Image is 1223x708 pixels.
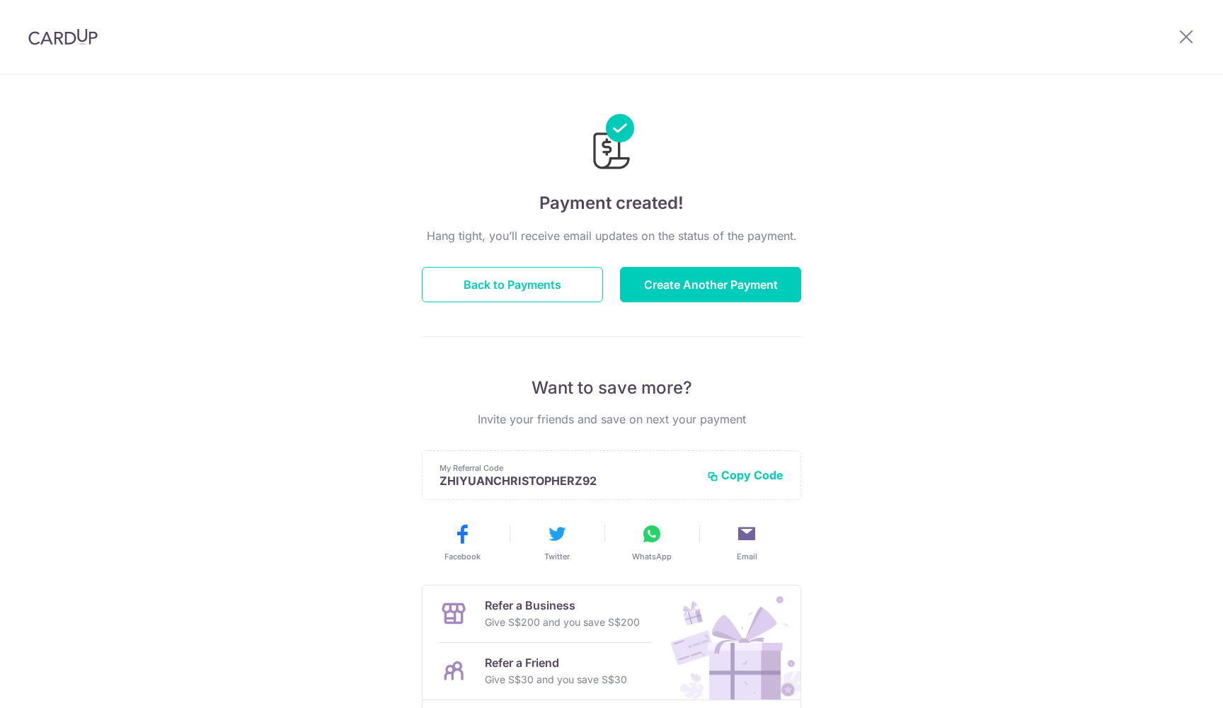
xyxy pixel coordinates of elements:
[707,468,783,482] button: Copy Code
[705,523,788,562] button: Email
[515,523,599,562] button: Twitter
[422,267,603,302] button: Back to Payments
[620,267,801,302] button: Create Another Payment
[544,551,570,562] span: Twitter
[632,551,672,562] span: WhatsApp
[422,227,801,244] p: Hang tight, you’ll receive email updates on the status of the payment.
[28,28,98,45] img: CardUp
[589,114,634,173] img: Payments
[610,523,694,562] button: WhatsApp
[485,614,640,631] p: Give S$200 and you save S$200
[422,411,801,428] p: Invite your friends and save on next your payment
[737,551,757,562] span: Email
[440,462,696,474] p: My Referral Code
[420,523,504,562] button: Facebook
[440,474,696,488] p: ZHIYUANCHRISTOPHERZ92
[422,190,801,216] h4: Payment created!
[485,597,640,614] p: Refer a Business
[422,377,801,399] p: Want to save more?
[485,671,627,688] p: Give S$30 and you save S$30
[485,654,627,671] p: Refer a Friend
[658,586,800,700] img: Refer
[444,551,481,562] span: Facebook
